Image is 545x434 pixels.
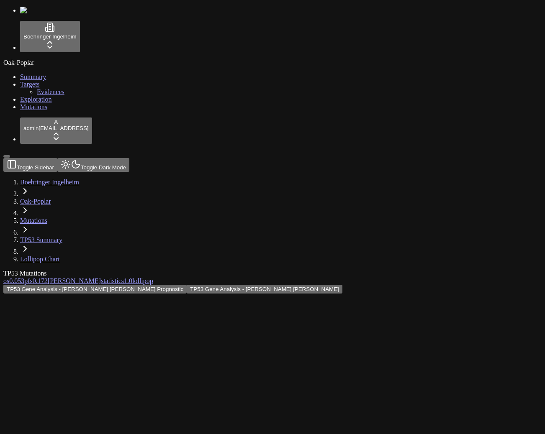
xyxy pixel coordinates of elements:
span: admin [23,125,39,131]
button: Toggle Sidebar [3,158,57,172]
a: pfs0.172 [24,277,48,284]
a: Oak-Poplar [20,198,51,205]
a: TP53 Summary [20,236,62,243]
button: Boehringer Ingelheim [20,21,80,52]
a: Targets [20,81,40,88]
a: Exploration [20,96,52,103]
nav: breadcrumb [3,179,461,263]
span: pfs [24,277,33,284]
span: [PERSON_NAME] [48,277,101,284]
button: TP53 Gene Analysis - [PERSON_NAME] [PERSON_NAME] [187,285,342,294]
a: statistics1.0 [101,277,132,284]
span: statistics [101,277,124,284]
button: Toggle Sidebar [3,155,10,158]
button: TP53 Gene Analysis - [PERSON_NAME] [PERSON_NAME] Prognostic [3,285,187,294]
a: Mutations [20,217,47,224]
a: Summary [20,73,46,80]
span: Boehringer Ingelheim [23,33,77,40]
div: TP53 Mutations [3,270,461,277]
span: 1.0 [124,277,132,284]
button: Aadmin[EMAIL_ADDRESS] [20,117,92,144]
img: Numenos [20,7,52,14]
span: [EMAIL_ADDRESS] [39,125,88,131]
a: Evidences [37,88,64,95]
a: os0.053 [3,277,24,284]
span: 0.172 [33,277,48,284]
span: Toggle Sidebar [17,164,54,171]
a: Boehringer Ingelheim [20,179,79,186]
span: lollipop [132,277,153,284]
a: Lollipop Chart [20,255,60,263]
button: Toggle Dark Mode [57,158,129,172]
span: 0.053 [9,277,24,284]
div: Oak-Poplar [3,59,542,66]
span: Toggle Dark Mode [81,164,126,171]
span: os [3,277,9,284]
a: Mutations [20,103,47,110]
span: A [54,119,58,125]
